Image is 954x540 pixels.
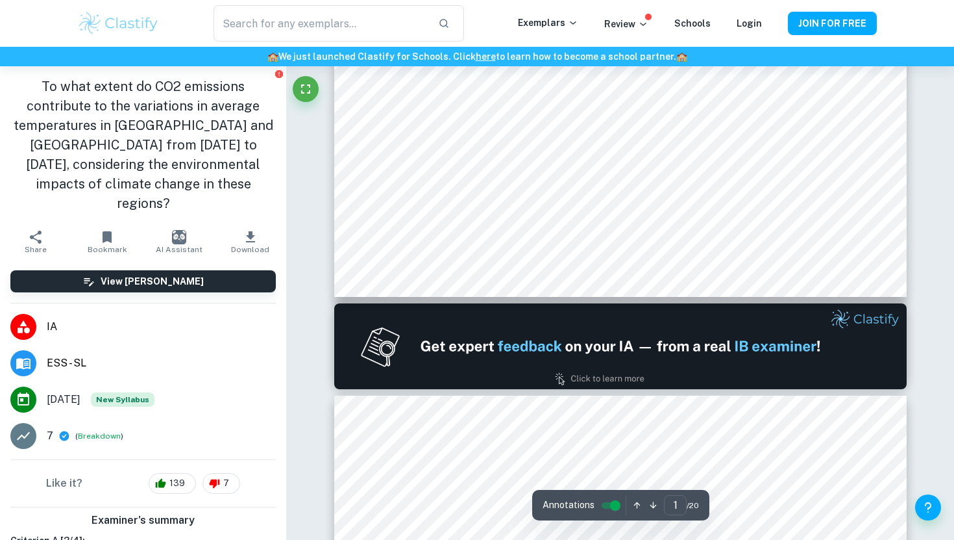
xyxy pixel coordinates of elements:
button: Breakdown [78,430,121,442]
img: Clastify logo [77,10,160,36]
span: 139 [162,477,192,490]
button: Help and Feedback [915,495,941,521]
h6: We just launched Clastify for Schools. Click to learn how to become a school partner. [3,49,951,64]
button: Fullscreen [293,76,319,102]
span: Bookmark [88,245,127,254]
p: Exemplars [518,16,578,30]
span: IA [47,319,276,335]
span: AI Assistant [156,245,202,254]
span: Download [231,245,269,254]
a: Login [737,18,762,29]
p: 7 [47,428,53,444]
span: ( ) [75,430,123,443]
div: Starting from the May 2026 session, the ESS IA requirements have changed. We created this exempla... [91,392,154,407]
a: here [476,51,496,62]
a: Schools [674,18,711,29]
button: View [PERSON_NAME] [10,270,276,292]
h6: View [PERSON_NAME] [101,274,204,289]
h1: To what extent do CO2 emissions contribute to the variations in average temperatures in [GEOGRAPH... [10,77,276,213]
button: AI Assistant [143,224,215,260]
span: 🏫 [267,51,278,62]
span: 🏫 [676,51,687,62]
span: [DATE] [47,392,80,407]
button: Report issue [274,69,284,79]
button: Download [215,224,286,260]
input: Search for any exemplars... [214,5,428,42]
div: 7 [202,473,240,494]
img: Ad [334,303,907,389]
span: ESS - SL [47,355,276,371]
span: / 20 [687,500,699,511]
h6: Like it? [46,476,82,491]
p: Review [604,17,648,31]
div: 139 [149,473,196,494]
img: AI Assistant [172,230,186,244]
button: JOIN FOR FREE [788,12,877,35]
span: New Syllabus [91,392,154,407]
button: Bookmark [71,224,143,260]
h6: Examiner's summary [5,513,281,528]
span: Annotations [543,498,594,512]
span: 7 [216,477,236,490]
span: Share [25,245,47,254]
